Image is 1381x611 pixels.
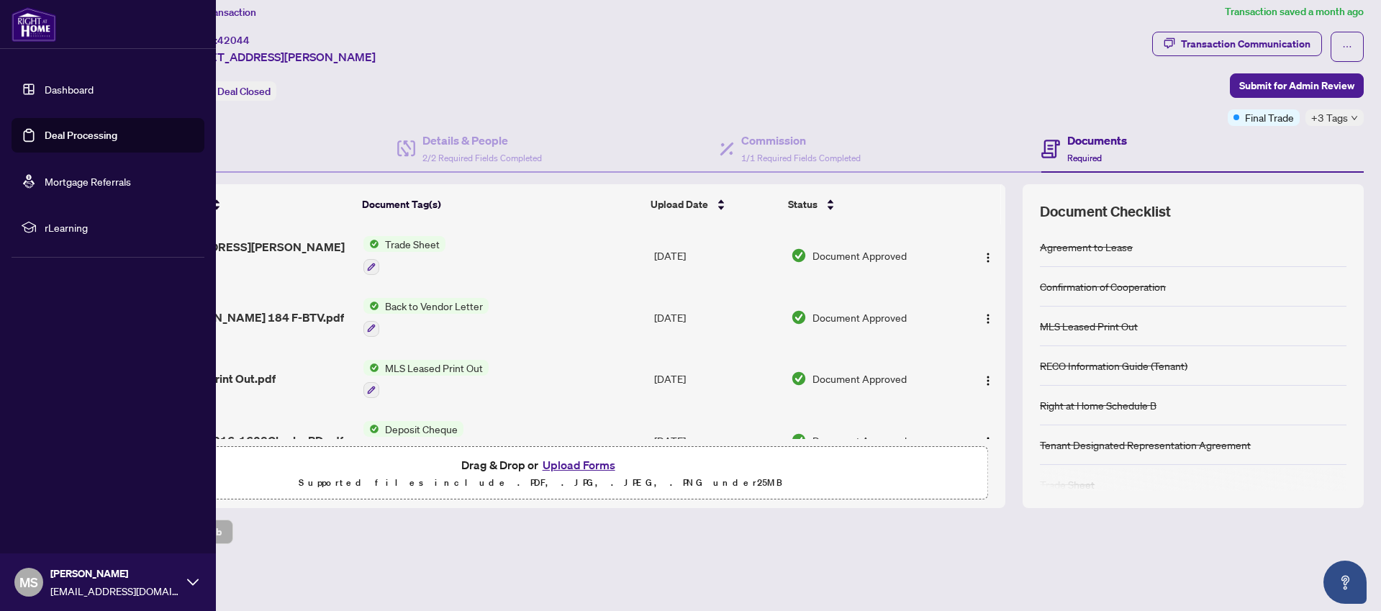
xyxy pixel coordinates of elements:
[178,81,276,101] div: Status:
[50,583,180,599] span: [EMAIL_ADDRESS][DOMAIN_NAME]
[379,298,489,314] span: Back to Vendor Letter
[179,6,256,19] span: View Transaction
[651,196,708,212] span: Upload Date
[363,298,379,314] img: Status Icon
[977,306,1000,329] button: Logo
[977,367,1000,390] button: Logo
[45,83,94,96] a: Dashboard
[101,474,979,492] p: Supported files include .PDF, .JPG, .JPEG, .PNG under 25 MB
[50,566,180,581] span: [PERSON_NAME]
[982,436,994,448] img: Logo
[217,34,250,47] span: 42044
[812,433,907,448] span: Document Approved
[1040,397,1156,413] div: Right at Home Schedule B
[141,238,352,273] span: [STREET_ADDRESS][PERSON_NAME] Sheet 1.pdf
[1342,42,1352,52] span: ellipsis
[363,236,379,252] img: Status Icon
[19,572,38,592] span: MS
[1040,202,1171,222] span: Document Checklist
[791,371,807,386] img: Document Status
[1040,279,1166,294] div: Confirmation of Cooperation
[217,85,271,98] span: Deal Closed
[648,286,786,348] td: [DATE]
[1311,109,1348,126] span: +3 Tags
[363,360,489,399] button: Status IconMLS Leased Print Out
[363,236,445,275] button: Status IconTrade Sheet
[812,248,907,263] span: Document Approved
[93,447,987,500] span: Drag & Drop orUpload FormsSupported files include .PDF, .JPG, .JPEG, .PNG under25MB
[363,298,489,337] button: Status IconBack to Vendor Letter
[379,236,445,252] span: Trade Sheet
[648,225,786,286] td: [DATE]
[1067,153,1102,163] span: Required
[363,421,379,437] img: Status Icon
[363,360,379,376] img: Status Icon
[363,421,484,460] button: Status IconDeposit Cheque
[648,348,786,410] td: [DATE]
[977,244,1000,267] button: Logo
[812,309,907,325] span: Document Approved
[1351,114,1358,122] span: down
[538,456,620,474] button: Upload Forms
[1040,239,1133,255] div: Agreement to Lease
[645,184,782,225] th: Upload Date
[45,175,131,188] a: Mortgage Referrals
[141,432,343,449] span: 1751575858016-1608CharlesBD.pdf
[982,375,994,386] img: Logo
[379,421,463,437] span: Deposit Cheque
[1040,318,1138,334] div: MLS Leased Print Out
[1040,358,1187,374] div: RECO Information Guide (Tenant)
[422,153,542,163] span: 2/2 Required Fields Completed
[741,132,861,149] h4: Commission
[788,196,818,212] span: Status
[178,48,376,65] span: [STREET_ADDRESS][PERSON_NAME]
[1152,32,1322,56] button: Transaction Communication
[982,313,994,325] img: Logo
[812,371,907,386] span: Document Approved
[741,153,861,163] span: 1/1 Required Fields Completed
[12,7,56,42] img: logo
[648,409,786,471] td: [DATE]
[135,184,357,225] th: (6) File Name
[141,309,344,326] span: 1608 [PERSON_NAME] 184 F-BTV.pdf
[45,129,117,142] a: Deal Processing
[977,429,1000,452] button: Logo
[1181,32,1310,55] div: Transaction Communication
[356,184,645,225] th: Document Tag(s)
[1067,132,1127,149] h4: Documents
[982,252,994,263] img: Logo
[791,309,807,325] img: Document Status
[1225,4,1364,20] article: Transaction saved a month ago
[1040,437,1251,453] div: Tenant Designated Representation Agreement
[791,433,807,448] img: Document Status
[1323,561,1367,604] button: Open asap
[1245,109,1294,125] span: Final Trade
[422,132,542,149] h4: Details & People
[782,184,954,225] th: Status
[1230,73,1364,98] button: Submit for Admin Review
[461,456,620,474] span: Drag & Drop or
[45,219,194,235] span: rLearning
[791,248,807,263] img: Document Status
[1239,74,1354,97] span: Submit for Admin Review
[379,360,489,376] span: MLS Leased Print Out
